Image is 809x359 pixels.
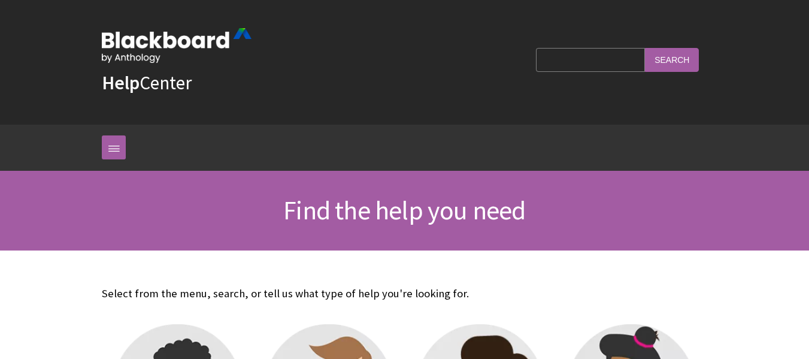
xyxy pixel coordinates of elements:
input: Search [645,48,699,71]
img: Blackboard by Anthology [102,28,252,63]
strong: Help [102,71,140,95]
a: HelpCenter [102,71,192,95]
p: Select from the menu, search, or tell us what type of help you're looking for. [102,286,707,301]
span: Find the help you need [283,194,525,227]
